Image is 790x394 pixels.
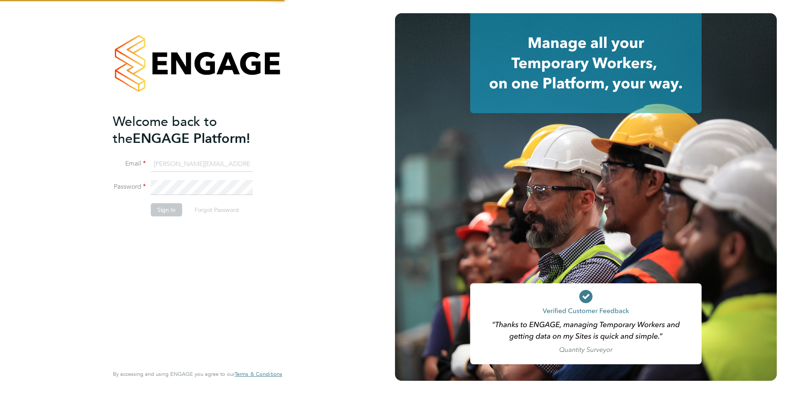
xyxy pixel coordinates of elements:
label: Email [113,159,146,168]
span: Welcome back to the [113,114,217,147]
span: By accessing and using ENGAGE you agree to our [113,370,282,377]
button: Sign In [151,203,182,216]
h2: ENGAGE Platform! [113,113,274,147]
span: Terms & Conditions [235,370,282,377]
label: Password [113,183,146,191]
button: Forgot Password [188,203,245,216]
input: Enter your work email... [151,157,253,172]
a: Terms & Conditions [235,371,282,377]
